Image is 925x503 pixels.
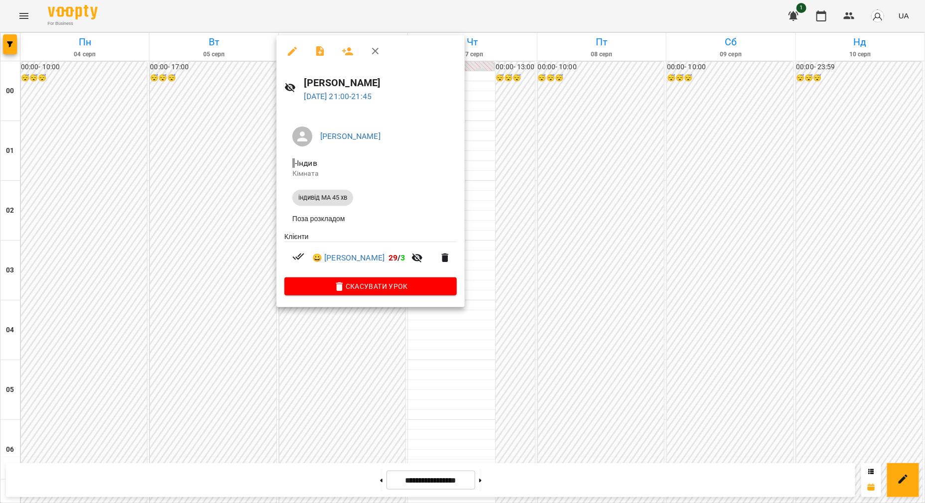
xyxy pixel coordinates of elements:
[284,210,457,228] li: Поза розкладом
[292,193,353,202] span: індивід МА 45 хв
[292,169,449,179] p: Кімната
[284,277,457,295] button: Скасувати Урок
[292,280,449,292] span: Скасувати Урок
[304,75,457,91] h6: [PERSON_NAME]
[304,92,372,101] a: [DATE] 21:00-21:45
[401,253,405,262] span: 3
[292,158,319,168] span: - Індив
[320,131,381,141] a: [PERSON_NAME]
[312,252,385,264] a: 😀 [PERSON_NAME]
[389,253,397,262] span: 29
[284,232,457,278] ul: Клієнти
[389,253,405,262] b: /
[292,251,304,262] svg: Візит сплачено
